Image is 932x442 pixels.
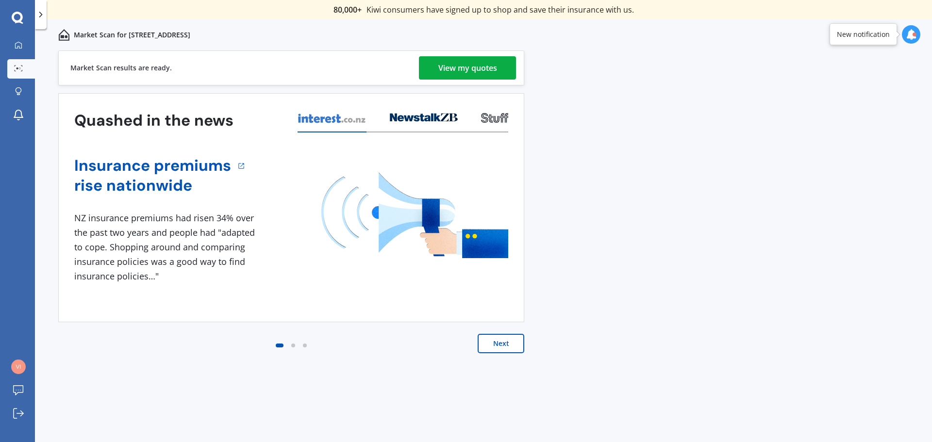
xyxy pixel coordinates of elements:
[74,211,259,283] div: NZ insurance premiums had risen 34% over the past two years and people had "adapted to cope. Shop...
[419,56,516,80] a: View my quotes
[74,30,190,40] p: Market Scan for [STREET_ADDRESS]
[74,111,233,131] h3: Quashed in the news
[438,56,497,80] div: View my quotes
[74,156,231,176] a: Insurance premiums
[837,30,890,39] div: New notification
[58,29,70,41] img: home-and-contents.b802091223b8502ef2dd.svg
[70,51,172,85] div: Market Scan results are ready.
[74,176,231,196] a: rise nationwide
[478,334,524,353] button: Next
[321,172,508,258] img: media image
[11,360,26,374] img: c8626aebda04f228e5f91fbaa4999993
